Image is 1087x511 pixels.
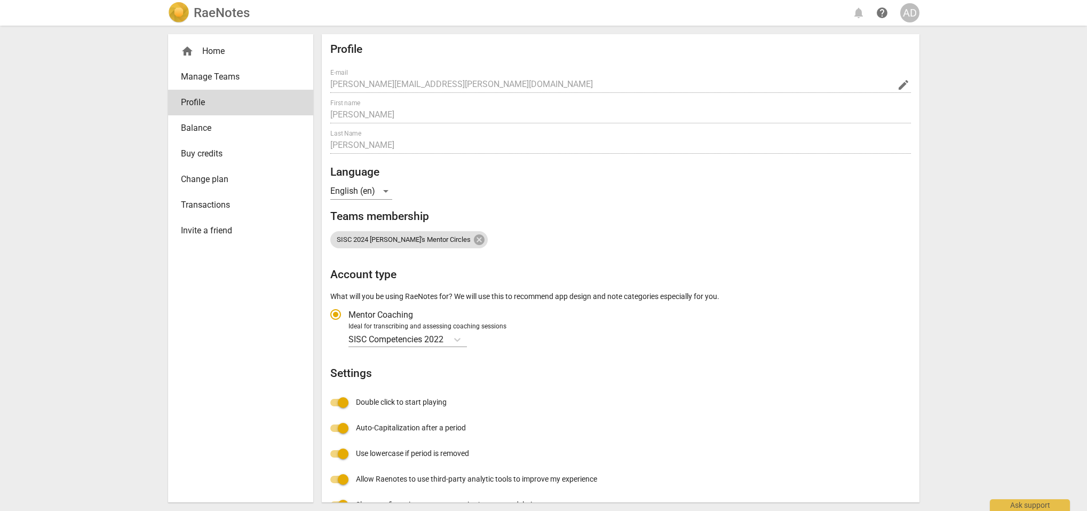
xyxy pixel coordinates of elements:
div: Ideal for transcribing and assessing coaching sessions [348,322,908,332]
label: E-mail [330,69,348,76]
a: Change plan [168,167,313,192]
h2: Language [330,166,911,179]
a: Profile [168,90,313,115]
img: Logo [168,2,189,23]
a: Manage Teams [168,64,313,90]
h2: Profile [330,43,911,56]
p: What will you be using RaeNotes for? We will use this to recommend app design and note categories... [330,291,911,302]
span: Invite a friend [181,224,292,237]
span: Mentor Coaching [348,309,413,321]
span: Profile [181,96,292,109]
button: Change Email [896,77,911,92]
a: Invite a friend [168,218,313,243]
span: home [181,45,194,58]
div: SISC 2024 [PERSON_NAME]'s Mentor Circles [330,231,488,248]
input: Ideal for transcribing and assessing coaching sessionsSISC Competencies 2022 [445,334,447,344]
span: SISC 2024 [PERSON_NAME]'s Mentor Circles [330,236,477,244]
a: Help [872,3,892,22]
a: Balance [168,115,313,141]
span: Auto-Capitalization after a period [356,422,466,434]
div: Home [181,45,292,58]
span: Double click to start playing [356,397,447,408]
div: Ask support [990,499,1070,511]
span: edit [897,78,910,91]
span: help [876,6,888,19]
div: Account type [330,302,911,347]
a: Buy credits [168,141,313,167]
h2: Account type [330,268,911,281]
span: Allow Raenotes to use third-party analytic tools to improve my experience [356,474,597,485]
h2: Teams membership [330,210,911,223]
label: Last Name [330,130,361,137]
span: Show confirmation on competencies/outcomes deletion [356,499,541,510]
span: Manage Teams [181,70,292,83]
label: First name [330,100,360,106]
h2: RaeNotes [194,5,250,20]
span: Use lowercase if period is removed [356,448,469,459]
span: Buy credits [181,147,292,160]
span: Change plan [181,173,292,186]
p: SISC Competencies 2022 [348,333,443,345]
h2: Settings [330,367,911,380]
div: English (en) [330,183,392,200]
div: Home [168,38,313,64]
button: AD [900,3,919,22]
a: LogoRaeNotes [168,2,250,23]
span: Transactions [181,199,292,211]
a: Transactions [168,192,313,218]
span: Balance [181,122,292,135]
